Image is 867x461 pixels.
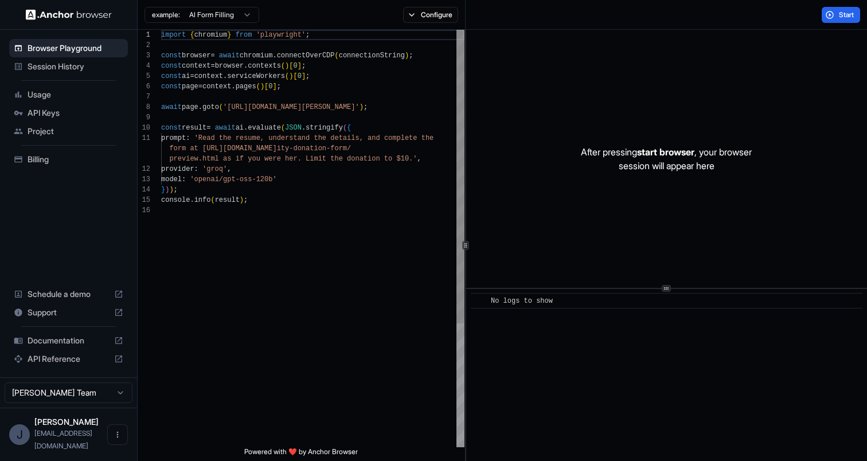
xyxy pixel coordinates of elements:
span: ; [306,31,310,39]
span: : [182,175,186,183]
span: [ [289,62,293,70]
span: page [182,83,198,91]
span: 'playwright' [256,31,306,39]
span: ( [343,124,347,132]
span: No logs to show [491,297,553,305]
span: context [194,72,223,80]
span: lete the [401,134,434,142]
span: ) [285,62,289,70]
span: Usage [28,89,123,100]
p: After pressing , your browser session will appear here [581,145,752,173]
span: = [210,62,214,70]
div: 8 [138,102,150,112]
span: . [244,62,248,70]
span: ] [302,72,306,80]
span: . [231,83,235,91]
div: 9 [138,112,150,123]
span: . [244,124,248,132]
span: evaluate [248,124,281,132]
div: 1 [138,30,150,40]
span: ( [256,83,260,91]
div: Billing [9,150,128,169]
span: const [161,124,182,132]
span: 'openai/gpt-oss-120b' [190,175,276,183]
span: start browser [637,146,694,158]
span: = [206,124,210,132]
div: 3 [138,50,150,61]
span: const [161,83,182,91]
span: : [194,165,198,173]
span: { [190,31,194,39]
span: const [161,52,182,60]
div: 14 [138,185,150,195]
span: ai [236,124,244,132]
span: [ [293,72,297,80]
span: import [161,31,186,39]
span: ; [306,72,310,80]
img: Anchor Logo [26,9,112,20]
span: ( [281,62,285,70]
span: prompt [161,134,186,142]
span: } [161,186,165,194]
span: context [182,62,210,70]
span: browser [182,52,210,60]
span: result [182,124,206,132]
span: 'Read the resume, understand the details, and comp [194,134,401,142]
span: model [161,175,182,183]
div: API Keys [9,104,128,122]
span: info [194,196,211,204]
span: serviceWorkers [227,72,285,80]
span: . [198,103,202,111]
button: Configure [403,7,459,23]
span: ; [409,52,413,60]
button: Start [822,7,860,23]
span: . [272,52,276,60]
span: ity-donation-form/ [277,144,352,153]
div: 2 [138,40,150,50]
div: 11 [138,133,150,143]
span: ( [335,52,339,60]
span: browser [215,62,244,70]
span: ) [360,103,364,111]
span: provider [161,165,194,173]
span: , [417,155,421,163]
div: 12 [138,164,150,174]
span: JSON [285,124,302,132]
div: Project [9,122,128,140]
div: 15 [138,195,150,205]
span: : [186,134,190,142]
span: Documentation [28,335,110,346]
span: from [236,31,252,39]
div: Support [9,303,128,322]
span: ) [260,83,264,91]
span: jenya@joon.co [34,429,92,450]
div: J [9,424,30,445]
span: Project [28,126,123,137]
span: { [347,124,351,132]
span: form at [URL][DOMAIN_NAME] [169,144,276,153]
span: const [161,62,182,70]
span: ) [405,52,409,60]
span: await [219,52,240,60]
span: goto [202,103,219,111]
div: Session History [9,57,128,76]
span: contexts [248,62,281,70]
span: ) [289,72,293,80]
span: ; [174,186,178,194]
div: 13 [138,174,150,185]
button: Open menu [107,424,128,445]
span: . [223,72,227,80]
span: = [210,52,214,60]
span: example: [152,10,180,19]
span: ( [285,72,289,80]
span: Start [839,10,855,19]
span: console [161,196,190,204]
span: Support [28,307,110,318]
span: ( [281,124,285,132]
span: Browser Playground [28,42,123,54]
span: } [227,31,231,39]
div: 6 [138,81,150,92]
span: Powered with ❤️ by Anchor Browser [244,447,358,461]
span: = [198,83,202,91]
span: ] [298,62,302,70]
